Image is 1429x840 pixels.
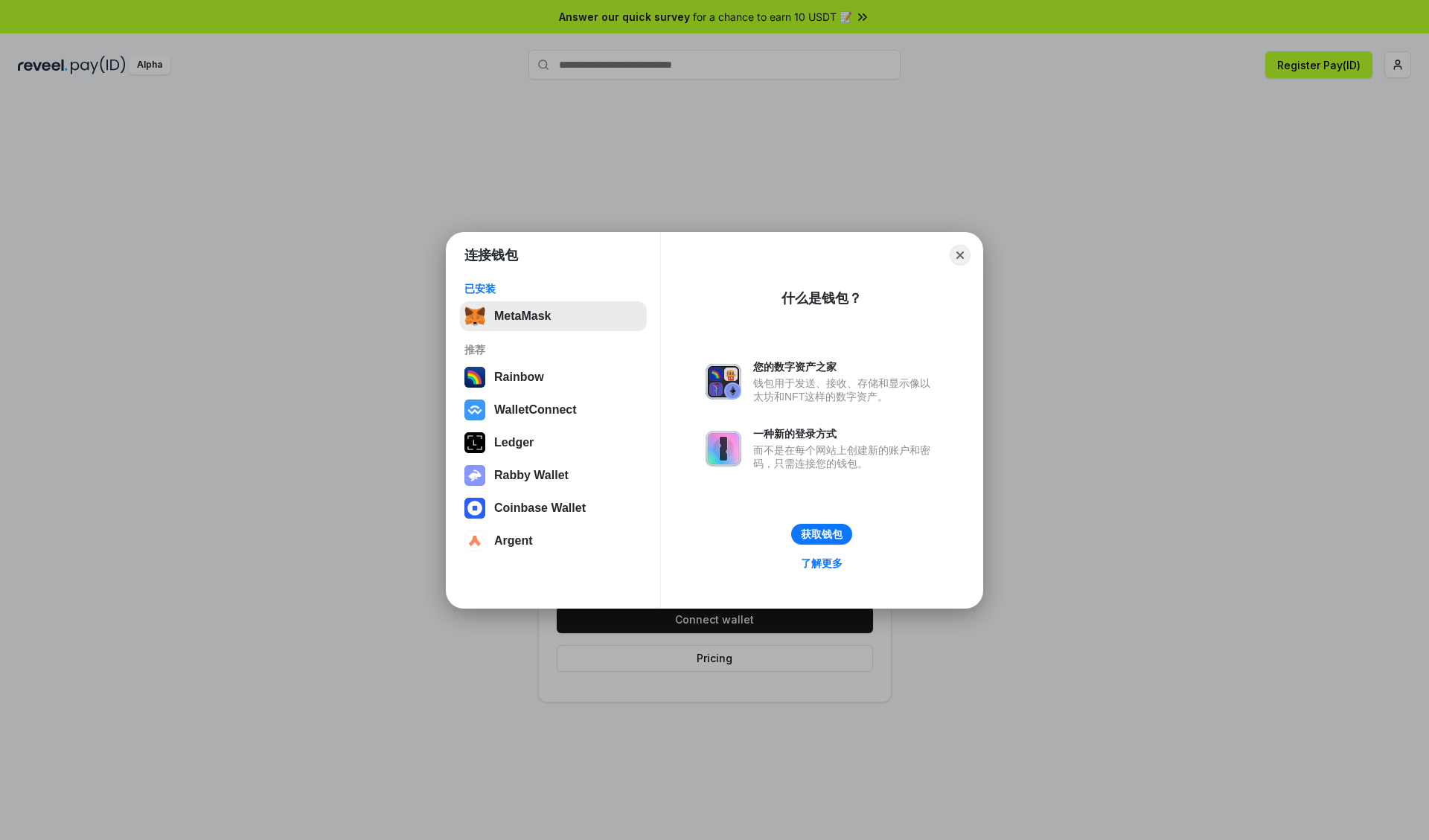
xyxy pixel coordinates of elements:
[464,530,485,551] img: svg+xml,%3Csvg%20width%3D%2228%22%20height%3D%2228%22%20viewBox%3D%220%200%2028%2028%22%20fill%3D...
[494,534,533,548] div: Argent
[464,432,485,453] img: svg+xml,%3Csvg%20xmlns%3D%22http%3A%2F%2Fwww.w3.org%2F2000%2Fsvg%22%20width%3D%2228%22%20height%3...
[494,501,586,515] div: Coinbase Wallet
[706,431,741,467] img: svg+xml,%3Csvg%20xmlns%3D%22http%3A%2F%2Fwww.w3.org%2F2000%2Fsvg%22%20fill%3D%22none%22%20viewBox...
[494,310,551,323] div: MetaMask
[801,557,843,570] div: 了解更多
[460,428,647,458] button: Ledger
[464,400,485,420] img: svg+xml,%3Csvg%20width%3D%2228%22%20height%3D%2228%22%20viewBox%3D%220%200%2028%2028%22%20fill%3D...
[494,469,569,482] div: Rabby Wallet
[464,246,518,264] h1: 连接钱包
[464,282,642,295] div: 已安装
[753,376,938,403] div: 钱包用于发送、接收、存储和显示像以太坊和NFT这样的数字资产。
[792,554,851,573] a: 了解更多
[464,306,485,327] img: svg+xml,%3Csvg%20fill%3D%22none%22%20height%3D%2233%22%20viewBox%3D%220%200%2035%2033%22%20width%...
[460,395,647,425] button: WalletConnect
[464,343,642,356] div: 推荐
[753,427,938,440] div: 一种新的登录方式
[791,524,852,545] button: 获取钱包
[950,245,971,266] button: Close
[460,362,647,392] button: Rainbow
[706,364,741,400] img: svg+xml,%3Csvg%20xmlns%3D%22http%3A%2F%2Fwww.w3.org%2F2000%2Fsvg%22%20fill%3D%22none%22%20viewBox...
[753,443,938,470] div: 而不是在每个网站上创建新的账户和密码，只需连接您的钱包。
[494,436,534,449] div: Ledger
[781,289,862,307] div: 什么是钱包？
[460,526,647,556] button: Argent
[460,493,647,523] button: Coinbase Wallet
[494,371,544,384] div: Rainbow
[464,367,485,388] img: svg+xml,%3Csvg%20width%3D%22120%22%20height%3D%22120%22%20viewBox%3D%220%200%20120%20120%22%20fil...
[464,465,485,486] img: svg+xml,%3Csvg%20xmlns%3D%22http%3A%2F%2Fwww.w3.org%2F2000%2Fsvg%22%20fill%3D%22none%22%20viewBox...
[753,360,938,373] div: 您的数字资产之家
[464,498,485,519] img: svg+xml,%3Csvg%20width%3D%2228%22%20height%3D%2228%22%20viewBox%3D%220%200%2028%2028%22%20fill%3D...
[460,301,647,331] button: MetaMask
[494,403,577,417] div: WalletConnect
[801,528,843,541] div: 获取钱包
[460,461,647,490] button: Rabby Wallet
